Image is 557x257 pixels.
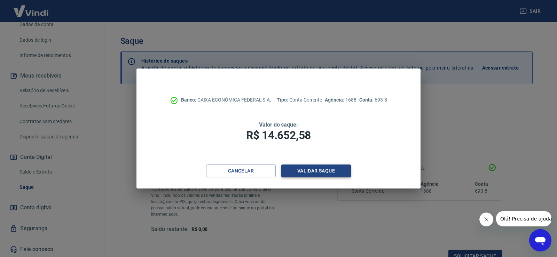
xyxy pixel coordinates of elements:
[496,211,551,226] iframe: Mensagem da empresa
[325,96,356,104] p: 1688
[4,5,58,10] span: Olá! Precisa de ajuda?
[277,96,322,104] p: Conta Corrente
[325,97,345,103] span: Agência:
[359,97,375,103] span: Conta:
[259,121,298,128] span: Valor do saque:
[359,96,387,104] p: 693-8
[181,97,197,103] span: Banco:
[206,164,276,177] button: Cancelar
[529,229,551,251] iframe: Botão para abrir a janela de mensagens
[181,96,271,104] p: CAIXA ECONÔMICA FEDERAL S.A.
[479,212,493,226] iframe: Fechar mensagem
[246,129,311,142] span: R$ 14.652,58
[277,97,289,103] span: Tipo:
[281,164,351,177] button: Validar saque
